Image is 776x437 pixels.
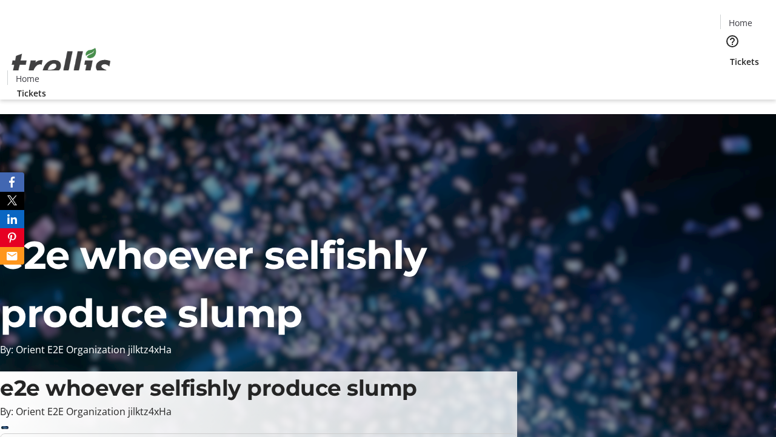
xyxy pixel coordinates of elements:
span: Tickets [17,87,46,100]
a: Tickets [7,87,56,100]
img: Orient E2E Organization jilktz4xHa's Logo [7,35,115,95]
button: Help [720,29,744,53]
span: Tickets [730,55,759,68]
button: Cart [720,68,744,92]
span: Home [16,72,39,85]
a: Home [721,16,760,29]
a: Tickets [720,55,769,68]
a: Home [8,72,47,85]
span: Home [729,16,752,29]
